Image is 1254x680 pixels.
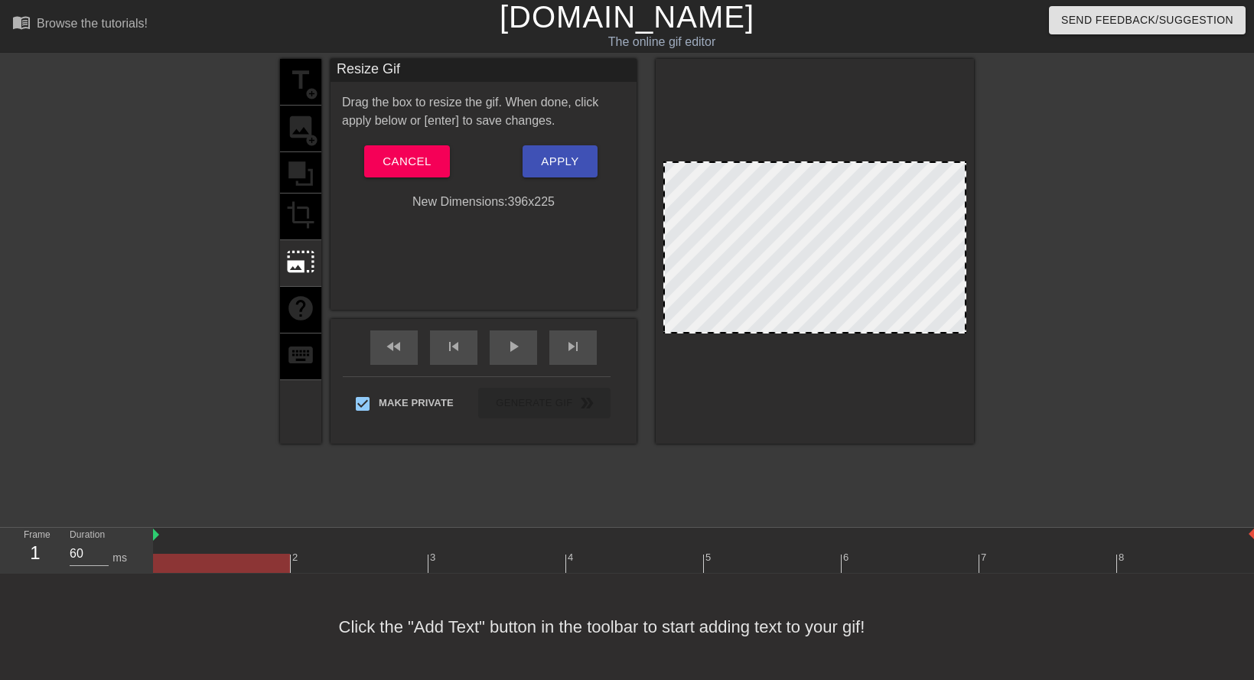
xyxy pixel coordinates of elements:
[286,247,315,276] span: photo_size_select_large
[843,550,852,565] div: 6
[70,531,105,540] label: Duration
[331,93,637,130] div: Drag the box to resize the gif. When done, click apply below or [enter] to save changes.
[1061,11,1233,30] span: Send Feedback/Suggestion
[430,550,438,565] div: 3
[981,550,989,565] div: 7
[445,337,463,356] span: skip_previous
[385,337,403,356] span: fast_rewind
[1119,550,1127,565] div: 8
[564,337,582,356] span: skip_next
[425,33,897,51] div: The online gif editor
[705,550,714,565] div: 5
[379,395,454,411] span: Make Private
[383,151,431,171] span: Cancel
[292,550,301,565] div: 2
[541,151,578,171] span: Apply
[504,337,523,356] span: play_arrow
[112,550,127,566] div: ms
[568,550,576,565] div: 4
[24,539,47,567] div: 1
[331,59,637,82] div: Resize Gif
[37,17,148,30] div: Browse the tutorials!
[331,193,637,211] div: New Dimensions: 396 x 225
[364,145,449,177] button: Cancel
[12,528,58,572] div: Frame
[1049,6,1246,34] button: Send Feedback/Suggestion
[12,13,148,37] a: Browse the tutorials!
[12,13,31,31] span: menu_book
[523,145,597,177] button: Apply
